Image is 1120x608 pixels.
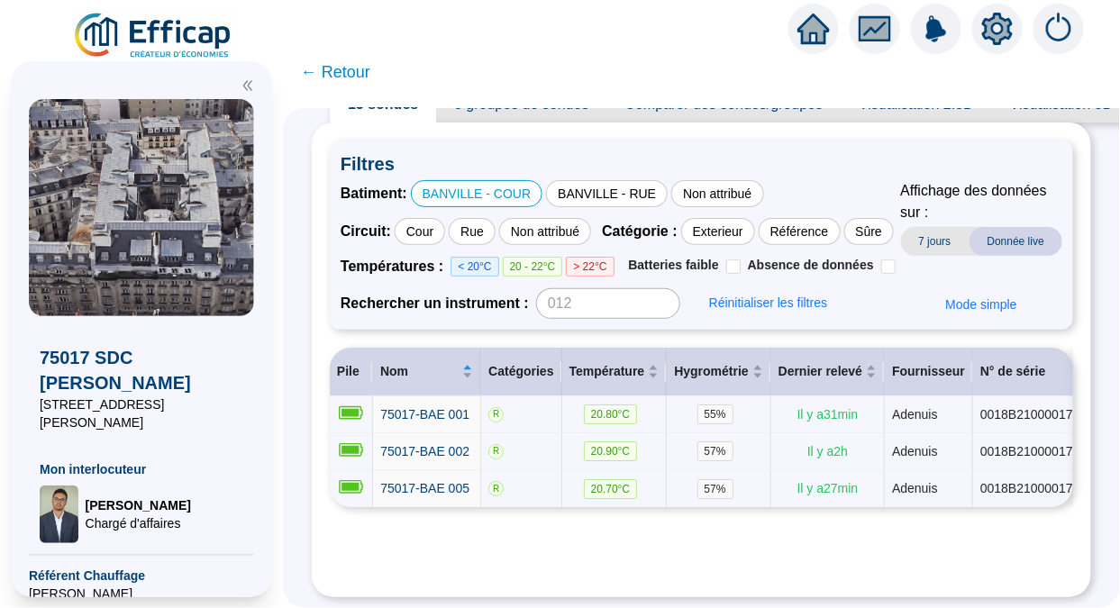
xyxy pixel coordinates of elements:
[241,79,254,92] span: double-left
[584,479,638,499] span: 20.70 °C
[771,348,885,396] th: Dernier relevé
[797,407,859,422] span: Il y a 31 min
[395,218,445,245] div: Cour
[797,13,830,45] span: home
[380,481,469,495] span: 75017-BAE 005
[629,258,719,272] span: Batteries faible
[759,218,841,245] div: Référence
[40,460,243,478] span: Mon interlocuteur
[885,470,973,506] td: Adenuis
[566,257,614,277] span: > 22°C
[380,362,459,381] span: Nom
[697,479,733,499] span: 57 %
[337,364,360,378] span: Pile
[667,348,770,396] th: Hygrométrie
[562,348,668,396] th: Température
[86,496,191,514] span: [PERSON_NAME]
[885,396,973,433] td: Adenuis
[797,481,859,495] span: Il y a 27 min
[1033,4,1084,54] img: alerts
[970,227,1062,256] span: Donnée live
[911,4,961,54] img: alerts
[807,444,848,458] span: Il y a 2 h
[932,290,1032,319] button: Mode simple
[341,221,391,242] span: Circuit :
[380,407,469,422] span: 75017-BAE 001
[40,395,243,431] span: [STREET_ADDRESS][PERSON_NAME]
[86,514,191,532] span: Chargé d'affaires
[973,348,1104,396] th: N° de série
[697,404,733,424] span: 55 %
[341,256,451,277] span: Températures :
[709,294,827,313] span: Réinitialiser les filtres
[748,258,874,272] span: Absence de données
[373,348,481,396] th: Nom
[901,180,1062,223] span: Affichage des données sur :
[946,295,1017,314] span: Mode simple
[341,183,407,204] span: Batiment :
[584,441,638,461] span: 20.90 °C
[697,441,733,461] span: 57 %
[451,257,498,277] span: < 20°C
[40,345,243,395] span: 75017 SDC [PERSON_NAME]
[40,485,78,543] img: Chargé d'affaires
[859,13,891,45] span: fund
[503,257,563,277] span: 20 - 22°C
[380,442,469,461] a: 75017-BAE 002
[72,11,235,61] img: efficap energie logo
[341,151,1062,177] span: Filtres
[844,218,895,245] div: Sûre
[695,288,842,317] button: Réinitialiser les filtres
[885,433,973,470] td: Adenuis
[481,348,561,396] th: Catégories
[301,59,370,85] span: ← Retour
[341,293,529,314] span: Rechercher un instrument :
[885,348,973,396] th: Fournisseur
[488,444,504,459] span: R
[380,444,469,458] span: 75017-BAE 002
[488,481,504,496] span: R
[380,479,469,498] a: 75017-BAE 005
[29,567,254,585] span: Référent Chauffage
[546,180,668,207] div: BANVILLE - RUE
[584,404,638,424] span: 20.80 °C
[980,444,1094,458] span: 0018B21000017830
[901,227,970,256] span: 7 jours
[681,218,755,245] div: Exterieur
[29,585,254,603] span: [PERSON_NAME]
[536,288,680,319] input: 012
[488,407,504,422] span: R
[499,218,591,245] div: Non attribué
[671,180,763,207] div: Non attribué
[779,362,862,381] span: Dernier relevé
[981,13,1014,45] span: setting
[674,362,748,381] span: Hygrométrie
[980,407,1094,422] span: 0018B21000017831
[602,221,678,242] span: Catégorie :
[980,481,1096,495] span: 0018B2100001782C
[411,180,543,207] div: BANVILLE - COUR
[449,218,496,245] div: Rue
[380,405,469,424] a: 75017-BAE 001
[569,362,645,381] span: Température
